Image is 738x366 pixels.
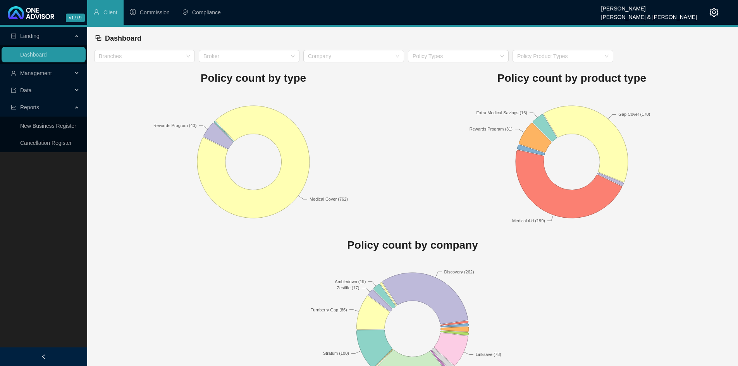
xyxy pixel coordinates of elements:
[444,270,474,274] text: Discovery (262)
[618,112,650,117] text: Gap Cover (170)
[512,218,545,223] text: Medical Aid (199)
[709,8,719,17] span: setting
[41,354,46,359] span: left
[140,9,170,15] span: Commission
[476,352,501,357] text: Linksave (78)
[476,110,527,115] text: Extra Medical Savings (16)
[66,14,85,22] span: v1.9.9
[20,52,47,58] a: Dashboard
[94,70,413,87] h1: Policy count by type
[8,6,54,19] img: 2df55531c6924b55f21c4cf5d4484680-logo-light.svg
[413,70,731,87] h1: Policy count by product type
[11,33,16,39] span: profile
[11,70,16,76] span: user
[95,34,102,41] span: block
[20,70,52,76] span: Management
[601,2,697,10] div: [PERSON_NAME]
[130,9,136,15] span: dollar
[20,104,39,110] span: Reports
[20,140,72,146] a: Cancellation Register
[337,285,359,290] text: Zestlife (17)
[323,351,349,356] text: Stratum (100)
[11,105,16,110] span: line-chart
[601,10,697,19] div: [PERSON_NAME] & [PERSON_NAME]
[182,9,188,15] span: safety
[192,9,221,15] span: Compliance
[335,279,366,284] text: Ambledown (19)
[93,9,100,15] span: user
[153,123,196,127] text: Rewards Program (40)
[11,88,16,93] span: import
[470,127,513,131] text: Rewards Program (31)
[105,34,141,42] span: Dashboard
[20,87,32,93] span: Data
[103,9,117,15] span: Client
[20,33,40,39] span: Landing
[20,123,76,129] a: New Business Register
[310,197,348,201] text: Medical Cover (762)
[311,308,347,312] text: Turnberry Gap (86)
[94,237,731,254] h1: Policy count by company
